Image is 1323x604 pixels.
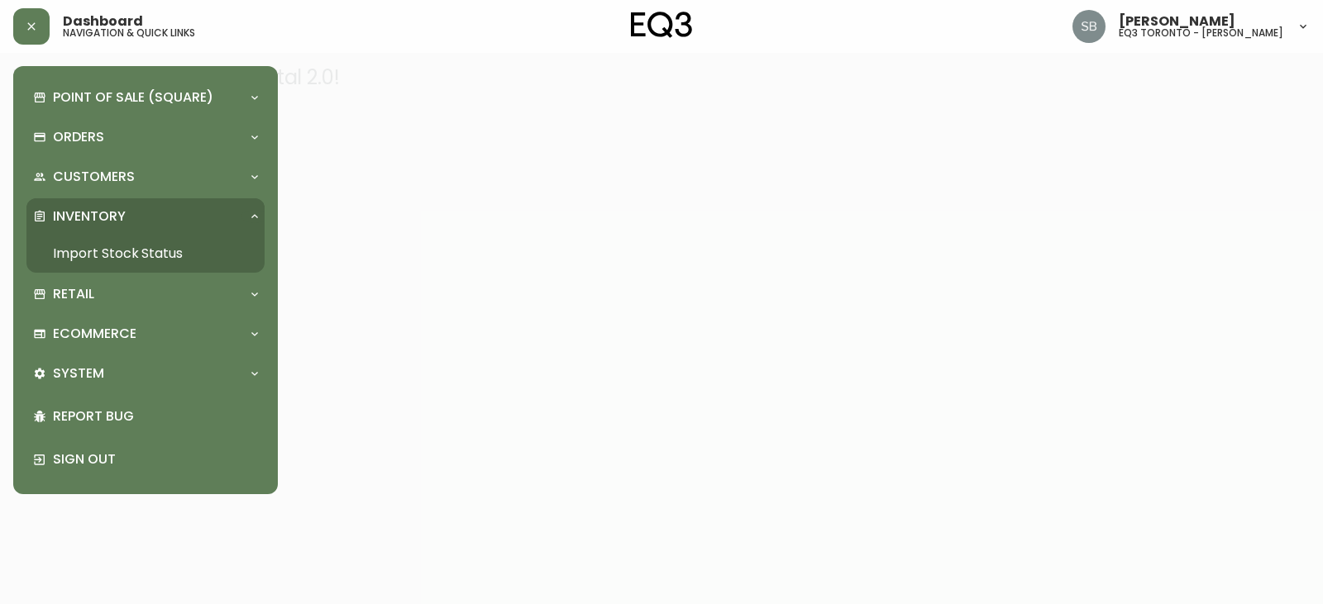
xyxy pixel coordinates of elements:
[26,159,265,195] div: Customers
[26,276,265,312] div: Retail
[63,15,143,28] span: Dashboard
[26,355,265,392] div: System
[53,285,94,303] p: Retail
[1119,28,1283,38] h5: eq3 toronto - [PERSON_NAME]
[53,325,136,343] p: Ecommerce
[1072,10,1106,43] img: 62e4f14275e5c688c761ab51c449f16a
[53,407,258,426] p: Report Bug
[1119,15,1235,28] span: [PERSON_NAME]
[53,207,126,226] p: Inventory
[26,316,265,352] div: Ecommerce
[26,235,265,273] a: Import Stock Status
[26,395,265,438] div: Report Bug
[26,79,265,116] div: Point of Sale (Square)
[53,168,135,186] p: Customers
[53,450,258,468] p: Sign Out
[26,198,265,235] div: Inventory
[26,119,265,155] div: Orders
[631,12,692,38] img: logo
[53,128,104,146] p: Orders
[26,438,265,481] div: Sign Out
[53,364,104,383] p: System
[53,88,213,107] p: Point of Sale (Square)
[63,28,195,38] h5: navigation & quick links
